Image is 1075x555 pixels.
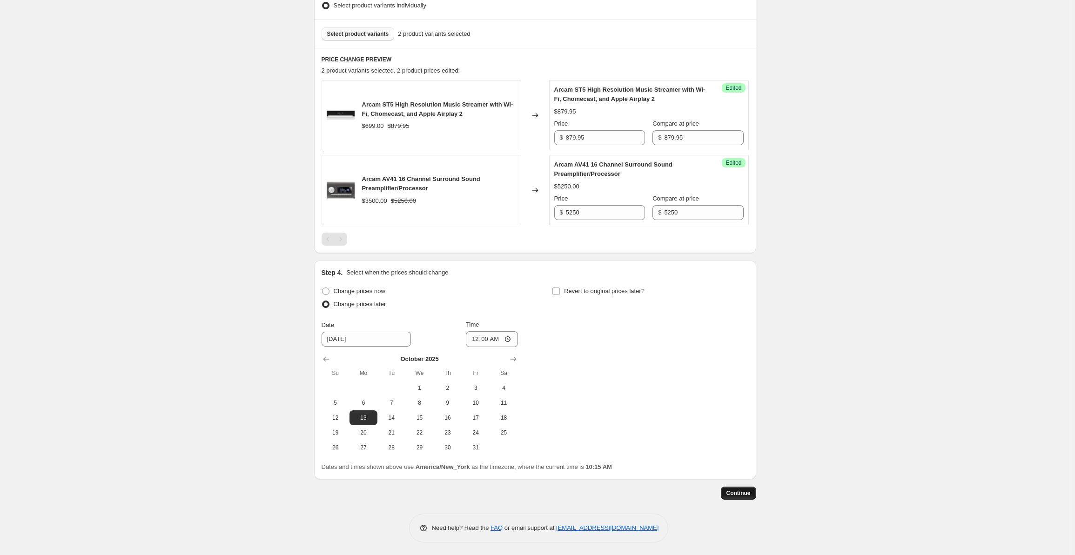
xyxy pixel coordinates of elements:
span: Select product variants individually [334,2,426,9]
span: 22 [409,429,430,436]
span: 8 [409,399,430,407]
b: America/New_York [416,463,470,470]
span: Need help? Read the [432,524,491,531]
a: [EMAIL_ADDRESS][DOMAIN_NAME] [556,524,658,531]
span: $ [658,209,661,216]
span: Revert to original prices later? [564,288,645,294]
span: Compare at price [652,120,699,127]
b: 10:15 AM [585,463,612,470]
input: 12:00 [466,331,518,347]
span: 24 [465,429,486,436]
div: $879.95 [554,107,576,116]
span: Change prices later [334,301,386,308]
th: Saturday [490,366,517,381]
span: 19 [325,429,346,436]
button: Saturday October 11 2025 [490,395,517,410]
button: Thursday October 30 2025 [434,440,462,455]
button: Tuesday October 14 2025 [377,410,405,425]
img: g410ST5-o_other0_80x.jpg [327,101,355,129]
span: We [409,369,430,377]
button: Monday October 13 2025 [349,410,377,425]
span: 23 [437,429,458,436]
span: 12 [325,414,346,421]
span: Edited [726,84,741,92]
span: Arcam AV41 16 Channel Surround Sound Preamplifier/Processor [362,175,480,192]
div: $3500.00 [362,196,387,206]
span: 20 [353,429,374,436]
span: 29 [409,444,430,451]
span: Sa [493,369,514,377]
span: 13 [353,414,374,421]
span: Arcam ST5 High Resolution Music Streamer with Wi-Fi, Chomecast, and Apple Airplay 2 [554,86,705,102]
span: Arcam ST5 High Resolution Music Streamer with Wi-Fi, Chomecast, and Apple Airplay 2 [362,101,513,117]
button: Friday October 24 2025 [462,425,490,440]
span: 7 [381,399,402,407]
button: Wednesday October 29 2025 [405,440,433,455]
span: 2 product variants selected. 2 product prices edited: [322,67,460,74]
button: Monday October 27 2025 [349,440,377,455]
button: Tuesday October 28 2025 [377,440,405,455]
button: Tuesday October 7 2025 [377,395,405,410]
span: Continue [726,489,751,497]
button: Tuesday October 21 2025 [377,425,405,440]
p: Select when the prices should change [346,268,448,277]
div: $699.00 [362,121,384,131]
span: 27 [353,444,374,451]
th: Monday [349,366,377,381]
button: Sunday October 19 2025 [322,425,349,440]
span: 16 [437,414,458,421]
span: Time [466,321,479,328]
th: Wednesday [405,366,433,381]
span: Change prices now [334,288,385,294]
h2: Step 4. [322,268,343,277]
span: Dates and times shown above use as the timezone, where the current time is [322,463,612,470]
span: Th [437,369,458,377]
button: Saturday October 4 2025 [490,381,517,395]
span: $ [560,209,563,216]
button: Friday October 10 2025 [462,395,490,410]
span: 2 product variants selected [398,29,470,39]
span: 31 [465,444,486,451]
span: 4 [493,384,514,392]
button: Sunday October 12 2025 [322,410,349,425]
span: Select product variants [327,30,389,38]
button: Wednesday October 1 2025 [405,381,433,395]
span: Date [322,321,334,328]
button: Saturday October 25 2025 [490,425,517,440]
th: Friday [462,366,490,381]
button: Continue [721,487,756,500]
button: Monday October 20 2025 [349,425,377,440]
input: 9/19/2025 [322,332,411,347]
span: 30 [437,444,458,451]
button: Sunday October 5 2025 [322,395,349,410]
button: Friday October 17 2025 [462,410,490,425]
th: Sunday [322,366,349,381]
span: Edited [726,159,741,167]
span: Price [554,120,568,127]
span: Compare at price [652,195,699,202]
button: Thursday October 9 2025 [434,395,462,410]
span: Fr [465,369,486,377]
th: Tuesday [377,366,405,381]
img: g410AV41AM-F_80x.jpg [327,176,355,204]
span: 18 [493,414,514,421]
strike: $5250.00 [391,196,416,206]
strike: $879.95 [388,121,410,131]
span: 2 [437,384,458,392]
button: Thursday October 23 2025 [434,425,462,440]
button: Friday October 3 2025 [462,381,490,395]
button: Wednesday October 8 2025 [405,395,433,410]
span: 15 [409,414,430,421]
span: 25 [493,429,514,436]
span: 1 [409,384,430,392]
span: Tu [381,369,402,377]
span: 28 [381,444,402,451]
button: Saturday October 18 2025 [490,410,517,425]
span: Su [325,369,346,377]
span: $ [560,134,563,141]
div: $5250.00 [554,182,579,191]
span: 10 [465,399,486,407]
button: Wednesday October 22 2025 [405,425,433,440]
span: 17 [465,414,486,421]
span: Price [554,195,568,202]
